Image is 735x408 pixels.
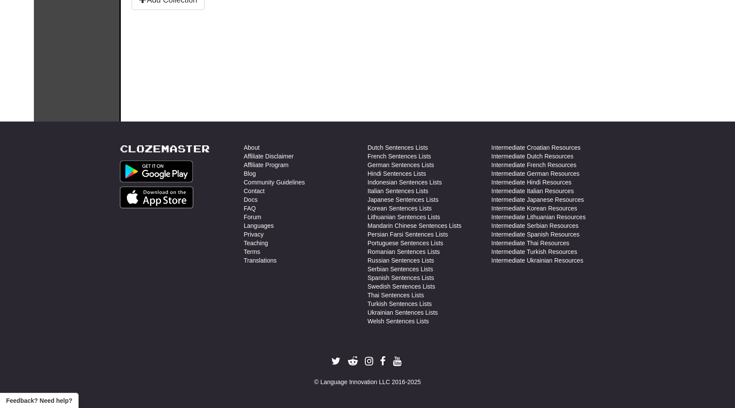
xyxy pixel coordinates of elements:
a: Thai Sentences Lists [367,291,424,299]
div: © Language Innovation LLC 2016-2025 [120,378,615,386]
a: Lithuanian Sentences Lists [367,213,440,221]
a: Dutch Sentences Lists [367,143,428,152]
a: Intermediate Ukrainian Resources [491,256,583,265]
a: Serbian Sentences Lists [367,265,433,273]
a: Intermediate Spanish Resources [491,230,579,239]
a: Community Guidelines [244,178,305,187]
a: Languages [244,221,274,230]
a: About [244,143,260,152]
a: Privacy [244,230,264,239]
a: Intermediate Japanese Resources [491,195,584,204]
a: Ukrainian Sentences Lists [367,308,438,317]
span: Open feedback widget [6,396,72,405]
a: Intermediate Croatian Resources [491,143,580,152]
a: Intermediate German Resources [491,169,579,178]
a: Japanese Sentences Lists [367,195,438,204]
a: Translations [244,256,277,265]
a: Korean Sentences Lists [367,204,432,213]
a: Portuguese Sentences Lists [367,239,443,247]
a: Spanish Sentences Lists [367,273,434,282]
a: Intermediate Turkish Resources [491,247,577,256]
a: Persian Farsi Sentences Lists [367,230,448,239]
a: Swedish Sentences Lists [367,282,435,291]
a: Forum [244,213,261,221]
a: Mandarin Chinese Sentences Lists [367,221,461,230]
a: Intermediate Hindi Resources [491,178,571,187]
a: FAQ [244,204,256,213]
img: Get it on App Store [120,187,193,208]
a: Hindi Sentences Lists [367,169,426,178]
a: Romanian Sentences Lists [367,247,440,256]
a: Affiliate Disclaimer [244,152,294,161]
a: Docs [244,195,258,204]
a: Teaching [244,239,268,247]
a: Welsh Sentences Lists [367,317,429,326]
a: French Sentences Lists [367,152,431,161]
a: Blog [244,169,256,178]
a: Affiliate Program [244,161,288,169]
a: Contact [244,187,265,195]
a: Turkish Sentences Lists [367,299,432,308]
a: Intermediate Italian Resources [491,187,574,195]
a: German Sentences Lists [367,161,434,169]
img: Get it on Google Play [120,161,193,182]
a: Russian Sentences Lists [367,256,434,265]
a: Terms [244,247,260,256]
a: Intermediate Thai Resources [491,239,569,247]
a: Intermediate Korean Resources [491,204,577,213]
a: Indonesian Sentences Lists [367,178,442,187]
a: Intermediate French Resources [491,161,576,169]
a: Intermediate Serbian Resources [491,221,579,230]
a: Intermediate Lithuanian Resources [491,213,586,221]
a: Intermediate Dutch Resources [491,152,573,161]
a: Italian Sentences Lists [367,187,428,195]
a: Clozemaster [120,143,210,154]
